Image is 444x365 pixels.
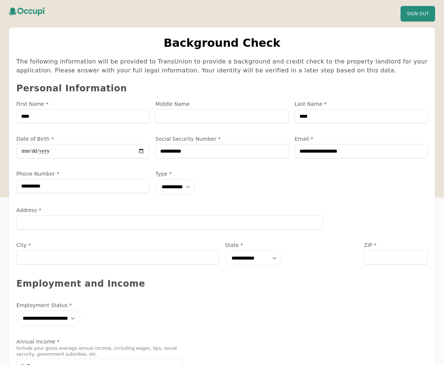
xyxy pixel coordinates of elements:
label: Email * [295,135,428,143]
label: State * [225,241,358,249]
label: Type * [155,170,254,177]
label: Date of Birth * [16,135,149,143]
label: Employment Status * [16,302,183,309]
label: Address * [16,206,323,214]
label: Middle Name [155,100,288,108]
div: The following information will be provided to TransUnion to provide a background and credit check... [16,57,428,75]
label: Last Name * [295,100,428,108]
label: ZIP * [364,241,428,249]
h1: Background Check [16,36,428,50]
div: Employment and Income [16,278,428,290]
label: City * [16,241,219,249]
label: Annual Income * [16,338,183,345]
span: Personal Information [16,83,127,94]
button: Sign Out [401,6,435,22]
label: First Name * [16,100,149,108]
label: Phone Number * [16,170,149,177]
p: Include your gross average annual income, including wages, tips, social security, government subs... [16,345,183,357]
label: Social Security Number * [155,135,288,143]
